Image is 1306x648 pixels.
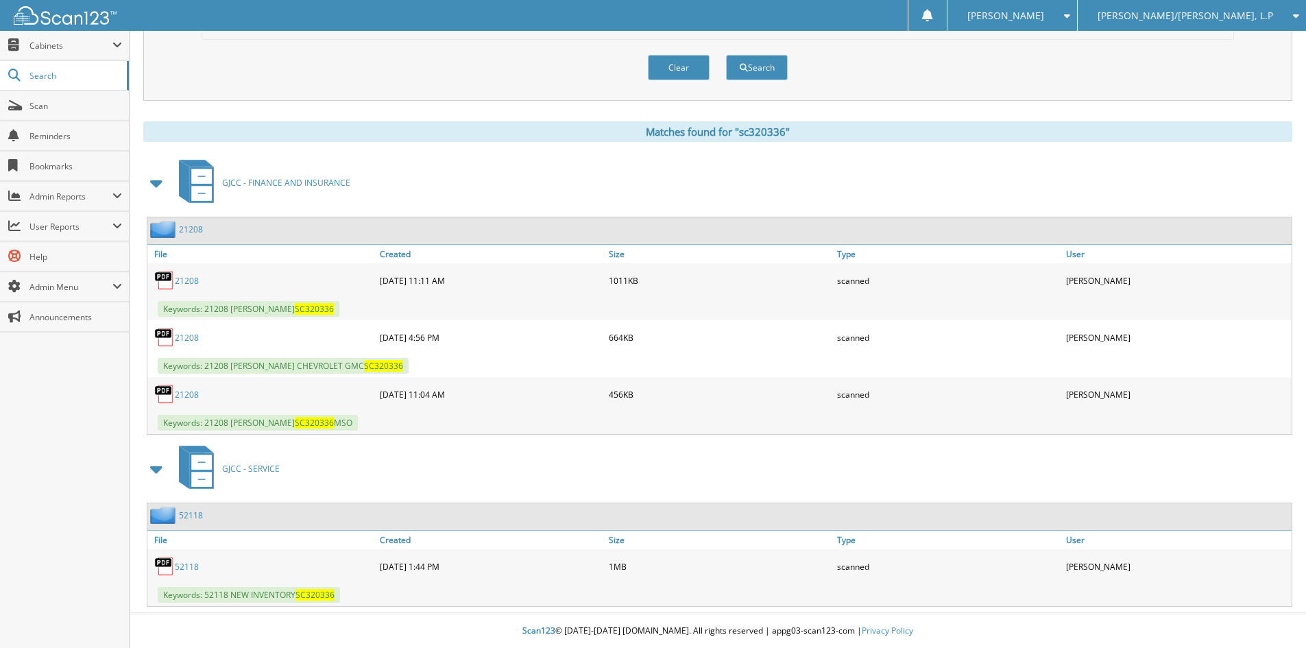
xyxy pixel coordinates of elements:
span: [PERSON_NAME]/[PERSON_NAME], L.P [1098,12,1273,20]
span: Admin Reports [29,191,112,202]
span: Help [29,251,122,263]
span: Search [29,70,120,82]
img: PDF.png [154,384,175,405]
a: File [147,245,376,263]
span: Cabinets [29,40,112,51]
a: 21208 [175,275,199,287]
a: User [1063,245,1292,263]
a: 21208 [175,389,199,400]
iframe: Chat Widget [1237,582,1306,648]
div: scanned [834,267,1063,294]
img: scan123-logo-white.svg [14,6,117,25]
div: [DATE] 4:56 PM [376,324,605,351]
div: 456KB [605,381,834,408]
div: 1011KB [605,267,834,294]
span: Reminders [29,130,122,142]
div: [PERSON_NAME] [1063,381,1292,408]
a: Size [605,531,834,549]
button: Clear [648,55,710,80]
div: [PERSON_NAME] [1063,324,1292,351]
a: Type [834,245,1063,263]
span: Keywords: 52118 NEW INVENTORY [158,587,340,603]
a: User [1063,531,1292,549]
a: 21208 [175,332,199,344]
div: scanned [834,381,1063,408]
a: 52118 [175,561,199,573]
div: [PERSON_NAME] [1063,553,1292,580]
div: [DATE] 1:44 PM [376,553,605,580]
a: File [147,531,376,549]
a: Privacy Policy [862,625,913,636]
span: SC320336 [364,360,403,372]
div: [DATE] 11:04 AM [376,381,605,408]
span: User Reports [29,221,112,232]
span: Keywords: 21208 [PERSON_NAME] CHEVROLET GMC [158,358,409,374]
div: [DATE] 11:11 AM [376,267,605,294]
a: Created [376,531,605,549]
a: 52118 [179,509,203,521]
span: Scan123 [522,625,555,636]
img: PDF.png [154,556,175,577]
div: Matches found for "sc320336" [143,121,1292,142]
span: Bookmarks [29,160,122,172]
a: 21208 [179,224,203,235]
img: PDF.png [154,270,175,291]
span: SC320336 [295,417,334,429]
div: [PERSON_NAME] [1063,267,1292,294]
span: [PERSON_NAME] [967,12,1044,20]
a: Size [605,245,834,263]
span: Admin Menu [29,281,112,293]
div: 664KB [605,324,834,351]
img: folder2.png [150,221,179,238]
span: GJCC - SERVICE [222,463,280,475]
img: folder2.png [150,507,179,524]
a: Created [376,245,605,263]
div: 1MB [605,553,834,580]
a: Type [834,531,1063,549]
span: SC320336 [295,303,334,315]
span: Keywords: 21208 [PERSON_NAME] [158,301,339,317]
button: Search [726,55,788,80]
div: © [DATE]-[DATE] [DOMAIN_NAME]. All rights reserved | appg03-scan123-com | [130,614,1306,648]
span: GJCC - FINANCE AND INSURANCE [222,177,350,189]
div: scanned [834,324,1063,351]
a: GJCC - SERVICE [171,442,280,496]
span: Scan [29,100,122,112]
span: Announcements [29,311,122,323]
img: PDF.png [154,327,175,348]
span: Keywords: 21208 [PERSON_NAME] MSO [158,415,358,431]
a: GJCC - FINANCE AND INSURANCE [171,156,350,210]
span: SC320336 [295,589,335,601]
div: scanned [834,553,1063,580]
